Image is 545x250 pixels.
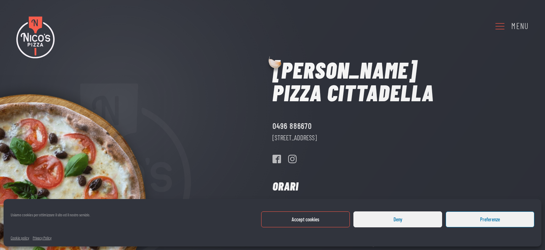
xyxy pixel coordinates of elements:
div: Menu [511,20,528,33]
h2: Orari [272,180,298,192]
div: Usiamo cookies per ottimizzare il sito ed il nostro servizio. [11,211,90,226]
a: Privacy Policy [33,234,51,241]
button: Accept cookies [261,211,350,227]
a: [STREET_ADDRESS] [272,132,317,143]
a: 0496 886670 [272,120,312,132]
a: Menu [494,16,528,36]
button: Preferenze [446,211,534,227]
button: Deny [353,211,442,227]
a: Cookie policy [11,234,29,241]
h1: [PERSON_NAME] Pizza Cittadella [272,58,436,104]
img: Nico's Pizza Logo Colori [16,16,55,58]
